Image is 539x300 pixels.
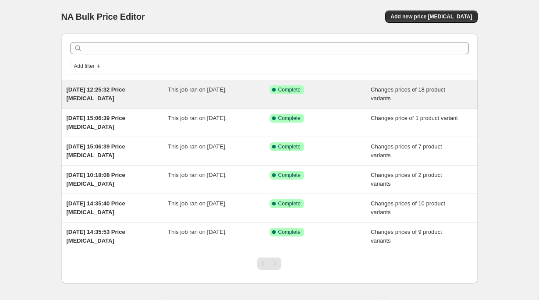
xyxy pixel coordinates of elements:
[168,115,227,121] span: This job ran on [DATE].
[390,13,472,20] span: Add new price [MEDICAL_DATA]
[371,200,445,215] span: Changes prices of 10 product variants
[278,172,301,179] span: Complete
[278,229,301,236] span: Complete
[70,61,105,71] button: Add filter
[67,229,125,244] span: [DATE] 14:35:53 Price [MEDICAL_DATA]
[257,258,281,270] nav: Pagination
[371,115,458,121] span: Changes price of 1 product variant
[371,143,442,159] span: Changes prices of 7 product variants
[168,200,227,207] span: This job ran on [DATE].
[278,86,301,93] span: Complete
[168,229,227,235] span: This job ran on [DATE].
[278,143,301,150] span: Complete
[74,63,95,70] span: Add filter
[67,115,125,130] span: [DATE] 15:06:39 Price [MEDICAL_DATA]
[67,86,125,102] span: [DATE] 12:25:32 Price [MEDICAL_DATA]
[278,200,301,207] span: Complete
[371,229,442,244] span: Changes prices of 9 product variants
[385,11,477,23] button: Add new price [MEDICAL_DATA]
[67,172,125,187] span: [DATE] 10:18:08 Price [MEDICAL_DATA]
[61,12,145,21] span: NA Bulk Price Editor
[371,172,442,187] span: Changes prices of 2 product variants
[278,115,301,122] span: Complete
[67,143,125,159] span: [DATE] 15:06:39 Price [MEDICAL_DATA]
[168,172,227,178] span: This job ran on [DATE].
[168,86,227,93] span: This job ran on [DATE].
[371,86,445,102] span: Changes prices of 18 product variants
[168,143,227,150] span: This job ran on [DATE].
[67,200,125,215] span: [DATE] 14:35:40 Price [MEDICAL_DATA]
